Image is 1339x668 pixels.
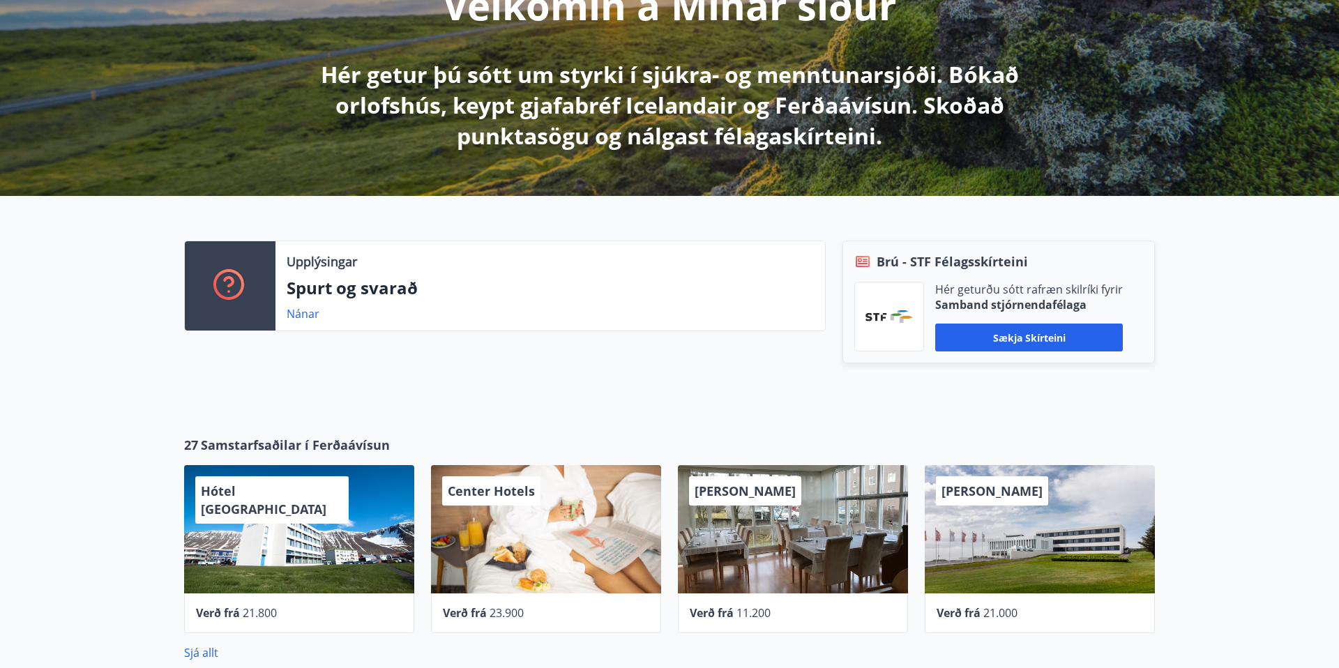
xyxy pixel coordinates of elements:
[865,310,913,323] img: vjCaq2fThgY3EUYqSgpjEiBg6WP39ov69hlhuPVN.png
[877,252,1028,271] span: Brú - STF Félagsskírteini
[287,276,814,300] p: Spurt og svarað
[490,605,524,621] span: 23.900
[287,252,357,271] p: Upplýsingar
[201,436,390,454] span: Samstarfsaðilar í Ferðaávísun
[243,605,277,621] span: 21.800
[935,297,1123,312] p: Samband stjórnendafélaga
[695,483,796,499] span: [PERSON_NAME]
[983,605,1018,621] span: 21.000
[201,483,326,517] span: Hótel [GEOGRAPHIC_DATA]
[937,605,981,621] span: Verð frá
[736,605,771,621] span: 11.200
[448,483,535,499] span: Center Hotels
[184,645,218,660] a: Sjá allt
[196,605,240,621] span: Verð frá
[690,605,734,621] span: Verð frá
[935,282,1123,297] p: Hér geturðu sótt rafræn skilríki fyrir
[935,324,1123,351] button: Sækja skírteini
[443,605,487,621] span: Verð frá
[301,59,1038,151] p: Hér getur þú sótt um styrki í sjúkra- og menntunarsjóði. Bókað orlofshús, keypt gjafabréf Iceland...
[184,436,198,454] span: 27
[287,306,319,321] a: Nánar
[941,483,1043,499] span: [PERSON_NAME]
